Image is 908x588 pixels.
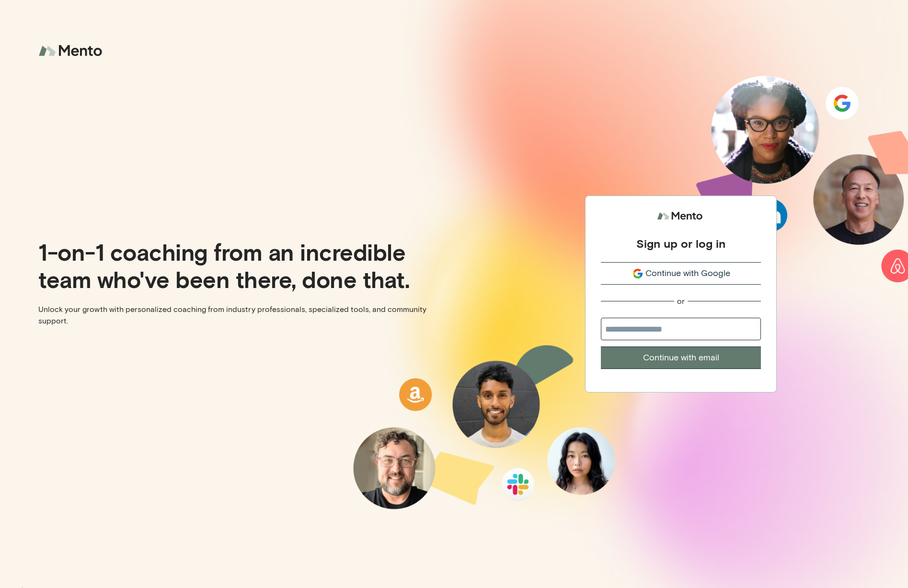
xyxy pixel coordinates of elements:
img: logo [38,38,105,64]
button: Continue with email [601,346,761,369]
button: Continue with Google [601,262,761,285]
p: Unlock your growth with personalized coaching from industry professionals, specialized tools, and... [38,304,447,327]
div: or [677,296,685,306]
img: logo.svg [657,208,705,225]
div: Sign up or log in [636,236,725,251]
p: 1-on-1 coaching from an incredible team who've been there, done that. [38,238,447,292]
span: Continue with Google [645,267,730,280]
